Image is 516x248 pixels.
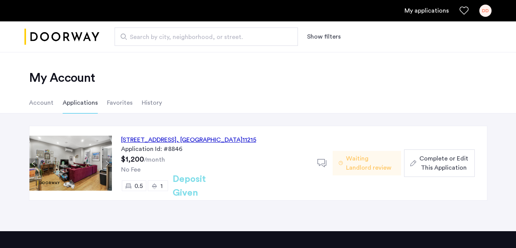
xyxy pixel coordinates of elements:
[121,156,144,163] span: $1,200
[24,23,99,51] img: logo
[107,92,133,113] li: Favorites
[479,5,492,17] div: DD
[130,32,277,42] span: Search by city, neighborhood, or street.
[29,159,39,168] button: Previous apartment
[176,137,243,143] span: , [GEOGRAPHIC_DATA]
[121,144,308,154] div: Application Id: #8846
[484,217,508,240] iframe: chat widget
[115,28,298,46] input: Apartment Search
[404,149,474,177] button: button
[142,92,162,113] li: History
[24,23,99,51] a: Cazamio logo
[121,167,141,173] span: No Fee
[173,172,233,200] h2: Deposit Given
[160,183,163,189] span: 1
[63,92,98,113] li: Applications
[102,159,112,168] button: Next apartment
[134,183,143,189] span: 0.5
[459,6,469,15] a: Favorites
[144,157,165,163] sub: /month
[419,154,468,172] span: Complete or Edit This Application
[307,32,341,41] button: Show or hide filters
[404,6,449,15] a: My application
[29,92,53,113] li: Account
[29,70,487,86] h2: My Account
[346,154,395,172] span: Waiting Landlord review
[121,135,256,144] div: [STREET_ADDRESS] 11215
[29,136,112,191] img: Apartment photo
